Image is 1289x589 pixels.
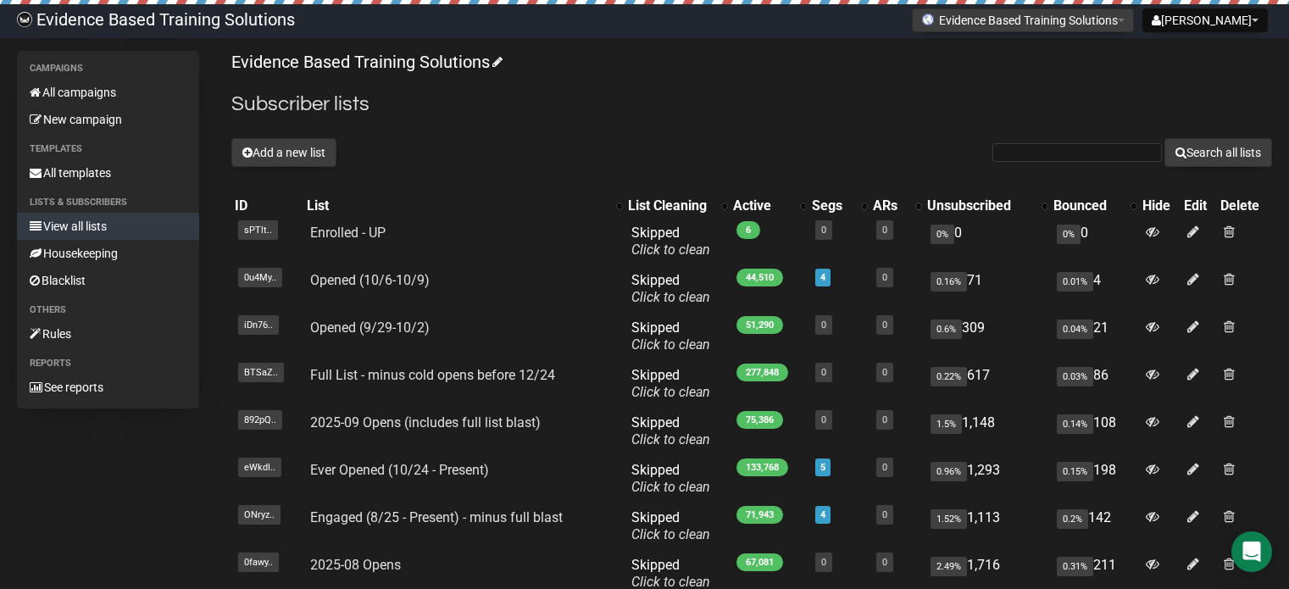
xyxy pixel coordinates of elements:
[1057,272,1093,292] span: 0.01%
[238,363,284,382] span: BTSaZ..
[1050,218,1139,265] td: 0
[17,300,199,320] li: Others
[870,194,924,218] th: ARs: No sort applied, activate to apply an ascending sort
[310,225,386,241] a: Enrolled - UP
[931,509,967,529] span: 1.52%
[17,159,199,186] a: All templates
[1231,531,1272,572] div: Open Intercom Messenger
[931,367,967,386] span: 0.22%
[631,509,710,542] span: Skipped
[310,367,555,383] a: Full List - minus cold opens before 12/24
[238,410,282,430] span: 892pQ..
[631,431,710,447] a: Click to clean
[736,411,783,429] span: 75,386
[882,225,887,236] a: 0
[628,197,713,214] div: List Cleaning
[1053,197,1122,214] div: Bounced
[631,320,710,353] span: Skipped
[882,367,887,378] a: 0
[821,225,826,236] a: 0
[238,268,282,287] span: 0u4My..
[1050,503,1139,550] td: 142
[625,194,730,218] th: List Cleaning: No sort applied, activate to apply an ascending sort
[821,414,826,425] a: 0
[912,8,1134,32] button: Evidence Based Training Solutions
[17,139,199,159] li: Templates
[631,367,710,400] span: Skipped
[1142,197,1178,214] div: Hide
[307,197,608,214] div: List
[310,320,430,336] a: Opened (9/29-10/2)
[924,265,1050,313] td: 71
[931,462,967,481] span: 0.96%
[235,197,300,214] div: ID
[310,414,541,431] a: 2025-09 Opens (includes full list blast)
[873,197,907,214] div: ARs
[924,313,1050,360] td: 309
[882,272,887,283] a: 0
[17,58,199,79] li: Campaigns
[1181,194,1216,218] th: Edit: No sort applied, sorting is disabled
[231,52,500,72] a: Evidence Based Training Solutions
[238,220,278,240] span: sPTlt..
[17,79,199,106] a: All campaigns
[733,197,792,214] div: Active
[921,13,935,26] img: favicons
[931,225,954,244] span: 0%
[924,360,1050,408] td: 617
[821,367,826,378] a: 0
[231,89,1272,119] h2: Subscriber lists
[736,221,760,239] span: 6
[736,269,783,286] span: 44,510
[631,272,710,305] span: Skipped
[924,194,1050,218] th: Unsubscribed: No sort applied, activate to apply an ascending sort
[1057,509,1088,529] span: 0.2%
[17,213,199,240] a: View all lists
[17,267,199,294] a: Blacklist
[310,557,401,573] a: 2025-08 Opens
[631,526,710,542] a: Click to clean
[303,194,625,218] th: List: No sort applied, activate to apply an ascending sort
[238,315,279,335] span: iDn76..
[631,479,710,495] a: Click to clean
[1057,225,1081,244] span: 0%
[808,194,870,218] th: Segs: No sort applied, activate to apply an ascending sort
[631,242,710,258] a: Click to clean
[17,192,199,213] li: Lists & subscribers
[231,138,336,167] button: Add a new list
[310,462,489,478] a: Ever Opened (10/24 - Present)
[882,320,887,331] a: 0
[1050,408,1139,455] td: 108
[736,316,783,334] span: 51,290
[1139,194,1181,218] th: Hide: No sort applied, sorting is disabled
[1142,8,1268,32] button: [PERSON_NAME]
[931,557,967,576] span: 2.49%
[1057,414,1093,434] span: 0.14%
[631,384,710,400] a: Click to clean
[1184,197,1213,214] div: Edit
[924,218,1050,265] td: 0
[730,194,808,218] th: Active: No sort applied, activate to apply an ascending sort
[927,197,1033,214] div: Unsubscribed
[821,320,826,331] a: 0
[1217,194,1272,218] th: Delete: No sort applied, sorting is disabled
[1050,360,1139,408] td: 86
[820,462,825,473] a: 5
[1050,455,1139,503] td: 198
[882,414,887,425] a: 0
[631,414,710,447] span: Skipped
[1057,462,1093,481] span: 0.15%
[1164,138,1272,167] button: Search all lists
[310,509,563,525] a: Engaged (8/25 - Present) - minus full blast
[17,320,199,347] a: Rules
[238,553,279,572] span: 0fawy..
[736,458,788,476] span: 133,768
[820,272,825,283] a: 4
[736,364,788,381] span: 277,848
[310,272,430,288] a: Opened (10/6-10/9)
[238,458,281,477] span: eWkdI..
[631,336,710,353] a: Click to clean
[17,12,32,27] img: 6a635aadd5b086599a41eda90e0773ac
[1057,557,1093,576] span: 0.31%
[924,503,1050,550] td: 1,113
